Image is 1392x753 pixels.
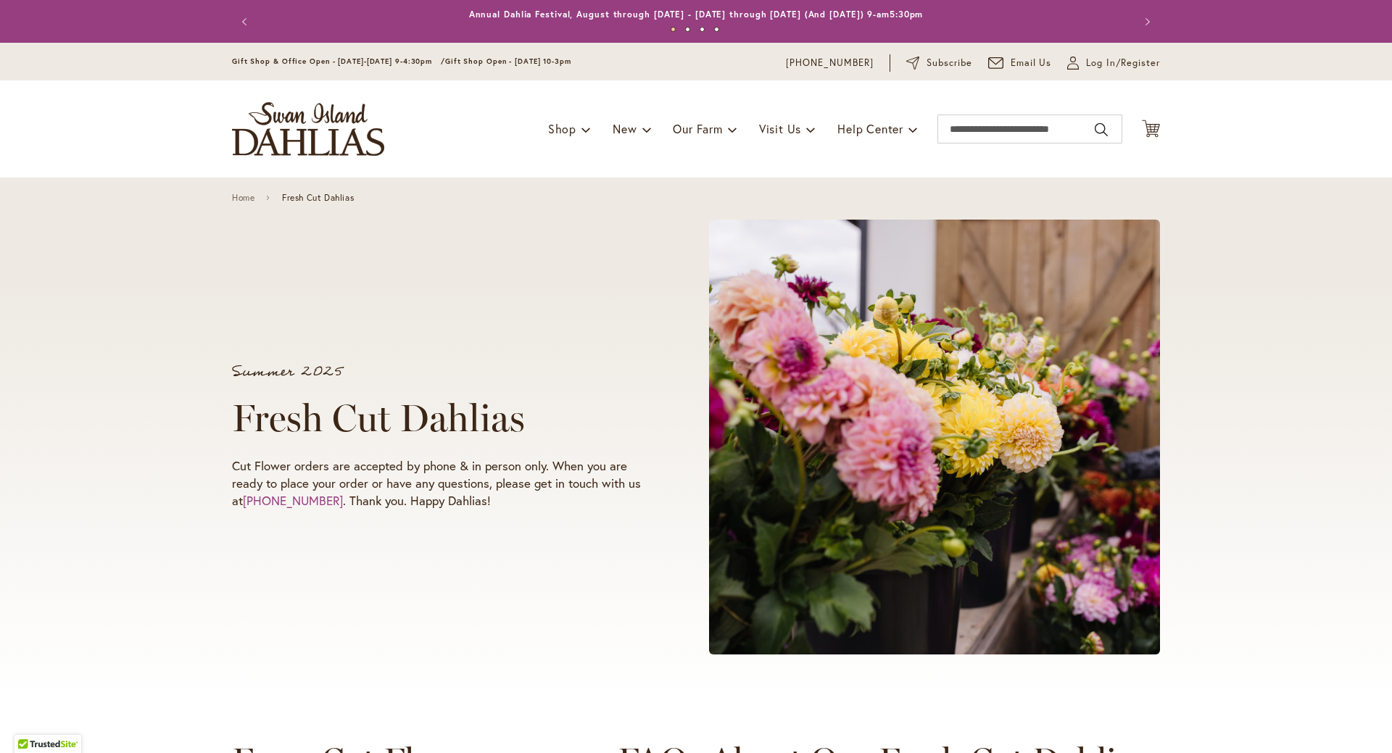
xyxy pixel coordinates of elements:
[685,27,690,32] button: 2 of 4
[469,9,924,20] a: Annual Dahlia Festival, August through [DATE] - [DATE] through [DATE] (And [DATE]) 9-am5:30pm
[243,492,343,509] a: [PHONE_NUMBER]
[548,121,576,136] span: Shop
[927,56,972,70] span: Subscribe
[759,121,801,136] span: Visit Us
[671,27,676,32] button: 1 of 4
[613,121,637,136] span: New
[988,56,1052,70] a: Email Us
[700,27,705,32] button: 3 of 4
[837,121,903,136] span: Help Center
[1011,56,1052,70] span: Email Us
[232,365,654,379] p: Summer 2025
[282,193,354,203] span: Fresh Cut Dahlias
[786,56,874,70] a: [PHONE_NUMBER]
[232,7,261,36] button: Previous
[1086,56,1160,70] span: Log In/Register
[673,121,722,136] span: Our Farm
[906,56,972,70] a: Subscribe
[232,102,384,156] a: store logo
[232,396,654,440] h1: Fresh Cut Dahlias
[232,457,654,509] p: Cut Flower orders are accepted by phone & in person only. When you are ready to place your order ...
[1131,7,1160,36] button: Next
[232,57,445,66] span: Gift Shop & Office Open - [DATE]-[DATE] 9-4:30pm /
[1067,56,1160,70] a: Log In/Register
[232,193,254,203] a: Home
[714,27,719,32] button: 4 of 4
[445,57,571,66] span: Gift Shop Open - [DATE] 10-3pm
